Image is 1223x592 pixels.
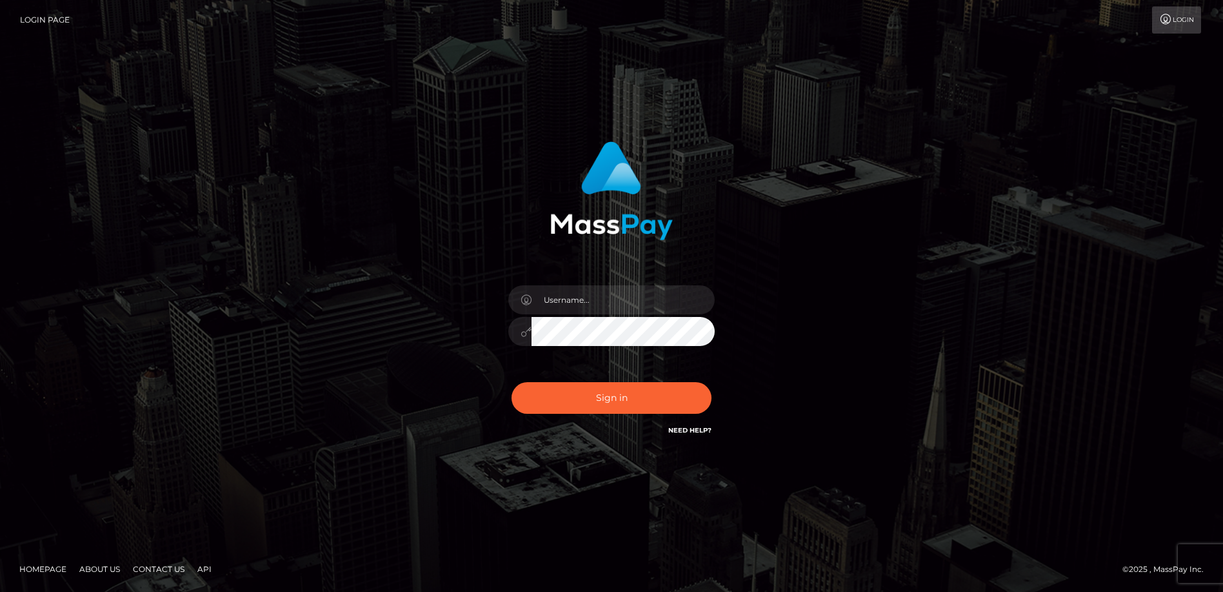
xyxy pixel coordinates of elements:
img: MassPay Login [550,141,673,240]
a: Need Help? [668,426,711,434]
input: Username... [532,285,715,314]
div: © 2025 , MassPay Inc. [1122,562,1213,577]
a: API [192,559,217,579]
a: Login [1152,6,1201,34]
a: Homepage [14,559,72,579]
a: Contact Us [128,559,190,579]
button: Sign in [512,382,711,414]
a: Login Page [20,6,70,34]
a: About Us [74,559,125,579]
